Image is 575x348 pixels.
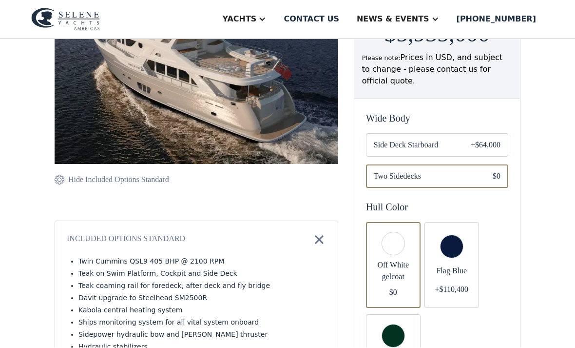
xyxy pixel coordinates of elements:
div: Hull Color [366,200,508,215]
li: Kabola central heating system [78,306,326,316]
li: Twin Cummins QSL9 405 BHP @ 2100 RPM [78,257,326,267]
div: +$64,000 [471,140,500,151]
img: logo [31,8,100,31]
li: Ships monitoring system for all vital system onboard [78,318,326,328]
div: Prices in USD, and subject to change - please contact us for official quote. [362,52,512,87]
div: $0 [493,171,500,183]
div: Contact us [284,14,339,25]
li: Teak on Swim Platform, Cockpit and Side Deck [78,269,326,279]
div: Hide Included Options Standard [68,174,169,186]
li: Davit upgrade to Steelhead SM2500R [78,293,326,304]
a: Hide Included Options Standard [55,174,169,186]
li: Teak coaming rail for foredeck, after deck and fly bridge [78,281,326,291]
li: Sidepower hydraulic bow and [PERSON_NAME] thruster [78,330,326,340]
span: Flag Blue [432,266,471,277]
div: [PHONE_NUMBER] [457,14,536,25]
span: Side Deck Starboard [374,140,455,151]
div: +$110,400 [435,284,468,296]
div: Wide Body [366,111,508,126]
span: Off White gelcoat [374,260,413,283]
span: Please note: [362,55,401,62]
div: Included Options Standard [67,233,185,247]
div: Yachts [222,14,256,25]
div: $0 [389,287,397,299]
img: icon [55,174,64,186]
img: icon [312,233,326,247]
span: Two Sidedecks [374,171,477,183]
div: News & EVENTS [357,14,429,25]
